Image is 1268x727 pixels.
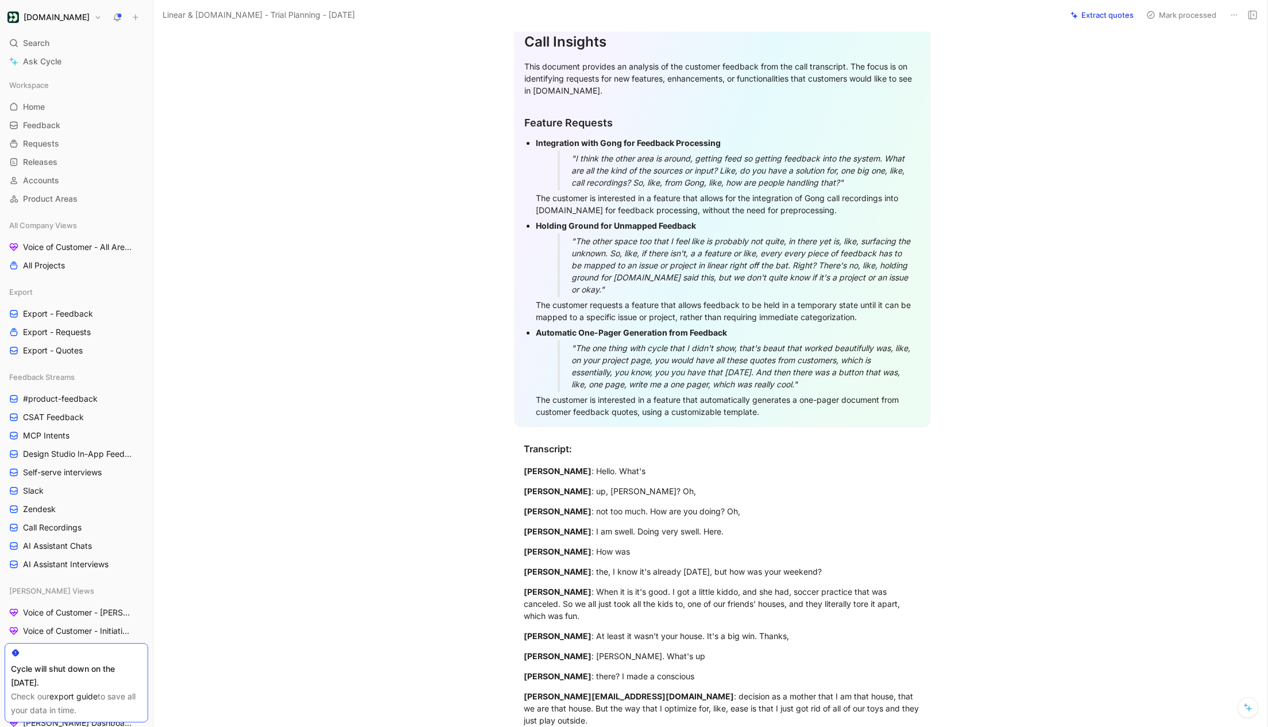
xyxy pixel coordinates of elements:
[9,220,77,231] span: All Company Views
[23,345,83,356] span: Export - Quotes
[5,117,148,134] a: Feedback
[23,430,69,441] span: MCP Intents
[5,501,148,518] a: Zendesk
[5,239,148,256] a: Voice of Customer - All Areas
[23,522,82,533] span: Call Recordings
[524,650,921,662] div: : [PERSON_NAME]. What's up
[5,190,148,207] a: Product Areas
[536,394,921,418] div: The customer is interested in a feature that automatically generates a one-pager document from cu...
[536,138,721,148] strong: Integration with Gong for Feedback Processing
[524,505,921,517] div: : not too much. How are you doing? Oh,
[23,485,44,497] span: Slack
[524,566,921,578] div: : the, I know it's already [DATE], but how was your weekend?
[5,135,148,152] a: Requests
[5,342,148,359] a: Export - Quotes
[536,221,696,230] strong: Holding Ground for Unmapped Feedback
[5,305,148,322] a: Export - Feedback
[524,506,592,516] mark: [PERSON_NAME]
[5,283,148,301] div: Export
[524,670,921,682] div: : there? I made a conscious
[524,671,592,681] mark: [PERSON_NAME]
[524,115,921,130] div: Feature Requests
[524,465,921,477] div: : Hello. What's
[23,625,133,637] span: Voice of Customer - Initiatives
[5,604,148,621] a: Voice of Customer - [PERSON_NAME]
[23,503,56,515] span: Zendesk
[1141,7,1221,23] button: Mark processed
[524,690,921,726] div: : decision as a mother that I am that house, that we are that house. But the way that I optimize ...
[23,156,57,168] span: Releases
[524,526,592,536] mark: [PERSON_NAME]
[524,442,921,456] div: Transcript:
[5,217,148,274] div: All Company ViewsVoice of Customer - All AreasAll Projects
[23,193,78,205] span: Product Areas
[5,537,148,555] a: AI Assistant Chats
[5,324,148,341] a: Export - Requests
[5,464,148,481] a: Self-serve interviews
[524,630,921,642] div: : At least it wasn't your house. It's a big win. Thanks,
[5,34,148,52] div: Search
[7,11,19,23] img: Customer.io
[524,567,592,576] mark: [PERSON_NAME]
[5,582,148,599] div: [PERSON_NAME] Views
[571,342,913,390] div: "The one thing with cycle that I didn't show, that's beaut that worked beautifully was, like, on ...
[524,691,734,701] mark: [PERSON_NAME][EMAIL_ADDRESS][DOMAIN_NAME]
[23,138,59,149] span: Requests
[23,55,61,68] span: Ask Cycle
[23,393,98,405] span: #product-feedback
[5,622,148,640] a: Voice of Customer - Initiatives
[524,486,592,496] mark: [PERSON_NAME]
[524,651,592,661] mark: [PERSON_NAME]
[571,152,913,189] div: "I think the other area is around, getting feed so getting feedback into the system. What are all...
[23,36,49,50] span: Search
[23,540,92,552] span: AI Assistant Chats
[536,192,921,216] div: The customer is interested in a feature that allows for the integration of Gong call recordings i...
[9,286,33,298] span: Export
[524,586,921,622] div: : When it is it's good. I got a little kiddo, and she had, soccer practice that was canceled. So ...
[9,79,49,91] span: Workspace
[524,631,592,641] mark: [PERSON_NAME]
[9,371,75,383] span: Feedback Streams
[5,76,148,94] div: Workspace
[524,547,592,556] mark: [PERSON_NAME]
[5,556,148,573] a: AI Assistant Interviews
[23,260,65,271] span: All Projects
[5,409,148,426] a: CSAT Feedback
[571,235,913,295] div: "The other space too that I feel like is probably not quite, in there yet is, like, surfacing the...
[5,153,148,171] a: Releases
[23,175,59,186] span: Accounts
[5,519,148,536] a: Call Recordings
[524,525,921,537] div: : I am swell. Doing very swell. Here.
[23,559,109,570] span: AI Assistant Interviews
[23,607,134,618] span: Voice of Customer - [PERSON_NAME]
[23,411,84,423] span: CSAT Feedback
[5,257,148,274] a: All Projects
[11,690,142,717] div: Check our to save all your data in time.
[163,8,355,22] span: Linear & [DOMAIN_NAME] - Trial Planning - [DATE]
[524,485,921,497] div: : up, [PERSON_NAME]? Oh,
[23,448,133,460] span: Design Studio In-App Feedback
[524,587,592,597] mark: [PERSON_NAME]
[23,326,91,338] span: Export - Requests
[9,585,94,597] span: [PERSON_NAME] Views
[536,299,921,323] div: The customer requests a feature that allows feedback to be held in a temporary state until it can...
[24,12,90,22] h1: [DOMAIN_NAME]
[5,217,148,234] div: All Company Views
[23,308,93,320] span: Export - Feedback
[5,283,148,359] div: ExportExport - FeedbackExport - RequestsExport - Quotes
[23,101,45,113] span: Home
[524,32,921,52] div: Call Insights
[5,482,148,499] a: Slack
[536,328,727,337] strong: Automatic One-Pager Generation from Feedback
[11,662,142,690] div: Cycle will shut down on the [DATE].
[5,445,148,463] a: Design Studio In-App Feedback
[5,427,148,444] a: MCP Intents
[5,98,148,116] a: Home
[5,368,148,573] div: Feedback Streams#product-feedbackCSAT FeedbackMCP IntentsDesign Studio In-App FeedbackSelf-serve ...
[524,545,921,557] div: : How was
[524,466,592,476] mark: [PERSON_NAME]
[23,467,102,478] span: Self-serve interviews
[23,120,60,131] span: Feedback
[5,390,148,407] a: #product-feedback
[5,53,148,70] a: Ask Cycle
